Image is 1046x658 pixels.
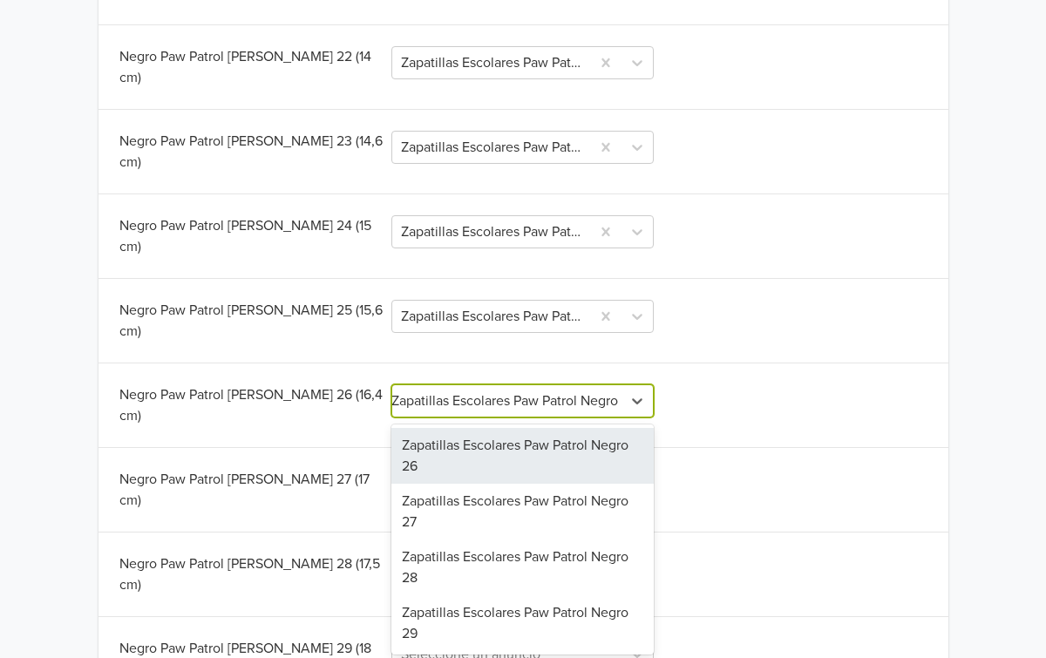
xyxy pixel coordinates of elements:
div: Zapatillas Escolares Paw Patrol Negro 26 [391,428,654,484]
div: Zapatillas Escolares Paw Patrol Negro 28 [391,539,654,595]
div: Negro Paw Patrol [PERSON_NAME] 28 (17,5 cm) [119,553,389,595]
div: Negro Paw Patrol [PERSON_NAME] 27 (17 cm) [119,469,389,511]
div: Negro Paw Patrol [PERSON_NAME] 26 (16,4 cm) [119,384,389,426]
div: Negro Paw Patrol [PERSON_NAME] 23 (14,6 cm) [119,131,389,173]
div: Negro Paw Patrol [PERSON_NAME] 25 (15,6 cm) [119,300,389,342]
div: Negro Paw Patrol [PERSON_NAME] 22 (14 cm) [119,46,389,88]
div: Negro Paw Patrol [PERSON_NAME] 24 (15 cm) [119,215,389,257]
div: Zapatillas Escolares Paw Patrol Negro 27 [391,484,654,539]
div: Zapatillas Escolares Paw Patrol Negro 29 [391,595,654,651]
